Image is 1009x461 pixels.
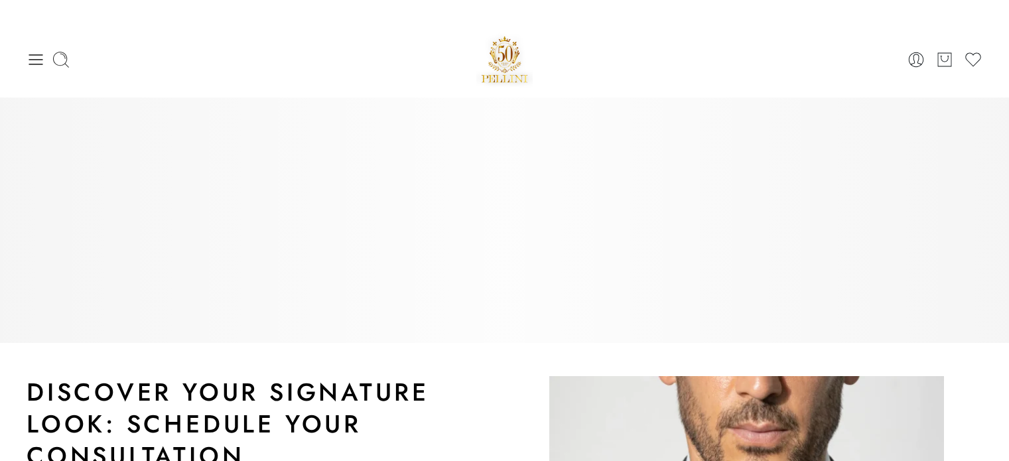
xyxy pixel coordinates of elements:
a: Pellini - [476,31,533,88]
a: Cart [935,50,954,69]
img: Pellini [476,31,533,88]
a: My Account [907,50,925,69]
a: Wishlist [964,50,982,69]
